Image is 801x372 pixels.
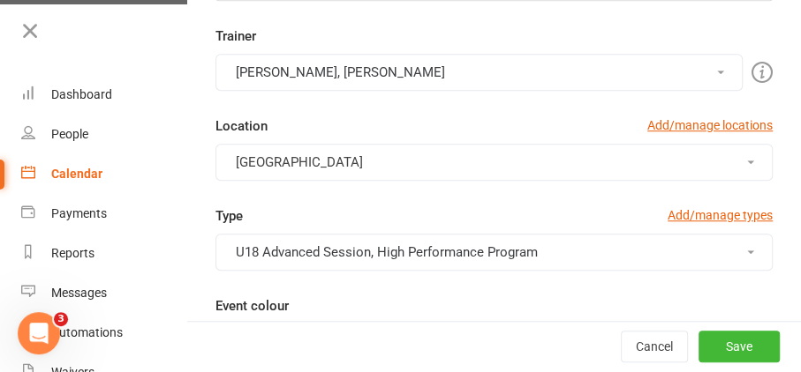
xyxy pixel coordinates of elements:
[21,194,188,234] a: Payments
[621,331,688,363] button: Cancel
[215,295,289,316] label: Event colour
[215,234,773,271] button: U18 Advanced Session, High Performance Program
[215,115,268,137] label: Location
[51,127,88,141] div: People
[215,144,773,181] button: [GEOGRAPHIC_DATA]
[51,167,102,181] div: Calendar
[215,26,256,47] label: Trainer
[18,312,60,354] iframe: Intercom live chat
[21,313,188,353] a: Automations
[21,234,188,273] a: Reports
[21,273,188,313] a: Messages
[699,331,780,363] button: Save
[21,75,188,115] a: Dashboard
[21,154,188,194] a: Calendar
[21,115,188,154] a: People
[236,154,363,170] span: [GEOGRAPHIC_DATA]
[51,286,107,300] div: Messages
[215,54,743,91] button: [PERSON_NAME], [PERSON_NAME]
[647,115,773,135] a: Add/manage locations
[51,325,123,339] div: Automations
[51,87,112,101] div: Dashboard
[51,246,94,260] div: Reports
[215,205,243,227] label: Type
[51,206,107,220] div: Payments
[54,312,68,326] span: 3
[668,205,773,225] a: Add/manage types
